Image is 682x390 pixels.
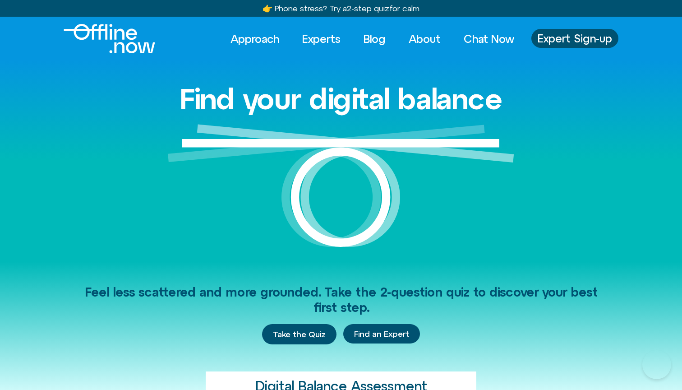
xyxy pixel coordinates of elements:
[222,29,522,49] nav: Menu
[64,24,140,53] div: Logo
[85,285,598,315] span: Feel less scattered and more grounded. Take the 2-question quiz to discover your best first step.
[343,324,420,345] div: Find an Expert
[294,29,349,49] a: Experts
[222,29,287,49] a: Approach
[263,4,419,13] a: 👉 Phone stress? Try a2-step quizfor calm
[531,29,618,48] a: Expert Sign-up
[180,83,502,115] h1: Find your digital balance
[401,29,449,49] a: About
[273,330,326,339] span: Take the Quiz
[64,24,155,53] img: offline.now
[642,350,671,379] iframe: Botpress
[354,330,409,339] span: Find an Expert
[456,29,522,49] a: Chat Now
[355,29,394,49] a: Blog
[168,124,514,262] img: Find your digital balance​
[538,32,612,44] span: Expert Sign-up
[343,324,420,344] a: Find an Expert
[347,4,389,13] u: 2-step quiz
[262,324,336,345] a: Take the Quiz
